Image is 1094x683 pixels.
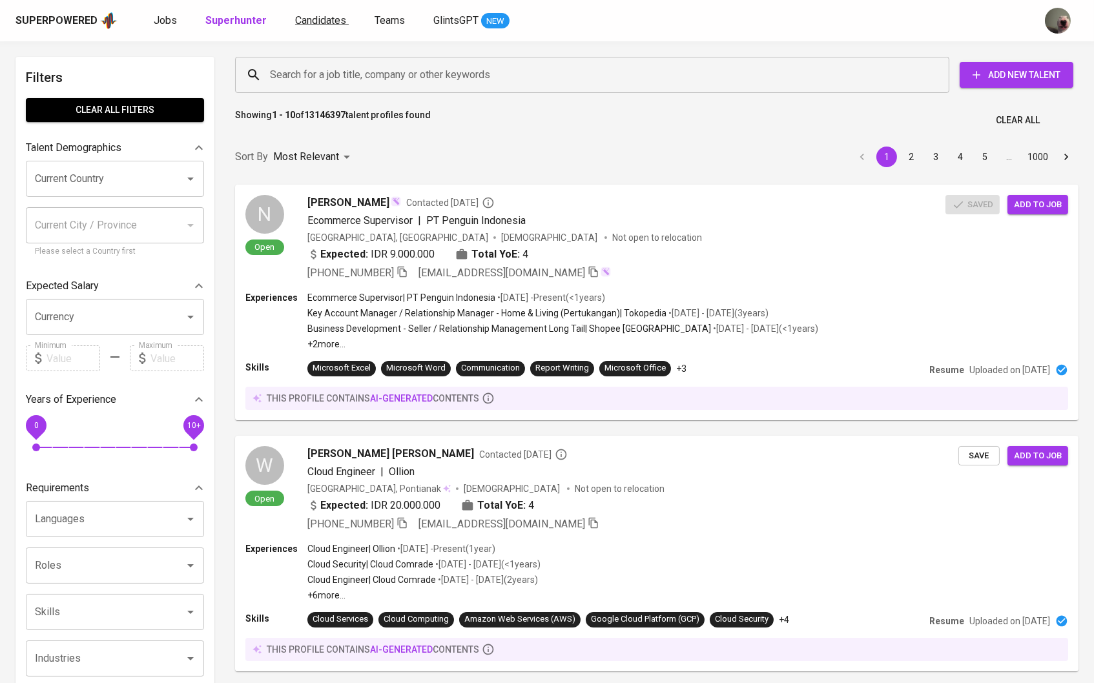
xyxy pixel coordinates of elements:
span: Contacted [DATE] [406,196,495,209]
button: Go to page 2 [901,147,922,167]
div: Requirements [26,475,204,501]
img: aji.muda@glints.com [1045,8,1071,34]
span: GlintsGPT [433,14,479,26]
span: Clear All [996,112,1040,128]
input: Value [46,345,100,371]
button: Open [181,510,200,528]
span: Open [250,241,280,252]
img: app logo [100,11,118,30]
b: 13146397 [304,110,346,120]
a: Teams [375,13,408,29]
div: Years of Experience [26,387,204,413]
span: Ecommerce Supervisor [307,214,413,227]
span: 4 [522,247,528,262]
span: [PHONE_NUMBER] [307,518,394,530]
p: Years of Experience [26,392,116,407]
svg: By Batam recruiter [482,196,495,209]
p: Uploaded on [DATE] [969,363,1050,376]
span: 10+ [187,421,200,430]
div: Talent Demographics [26,135,204,161]
div: Cloud Security [715,613,769,626]
p: • [DATE] - [DATE] ( <1 years ) [711,322,818,335]
span: [EMAIL_ADDRESS][DOMAIN_NAME] [418,267,585,279]
p: Key Account Manager / Relationship Manager - Home & Living (Pertukangan) | Tokopedia [307,307,666,320]
span: [EMAIL_ADDRESS][DOMAIN_NAME] [418,518,585,530]
p: Not open to relocation [612,231,702,244]
p: Business Development - Seller / Relationship Management Long Tail | Shopee [GEOGRAPHIC_DATA] [307,322,711,335]
button: Add to job [1007,195,1068,215]
p: • [DATE] - Present ( <1 years ) [495,291,605,304]
span: AI-generated [370,644,433,655]
div: Cloud Computing [384,613,449,626]
p: Ecommerce Supervisor | PT Penguin Indonesia [307,291,495,304]
span: Add to job [1014,198,1062,212]
div: [GEOGRAPHIC_DATA], [GEOGRAPHIC_DATA] [307,231,488,244]
span: [PERSON_NAME] [307,195,389,210]
p: • [DATE] - [DATE] ( 3 years ) [666,307,769,320]
button: Clear All filters [26,98,204,122]
p: Talent Demographics [26,140,121,156]
div: Most Relevant [273,145,355,169]
p: Expected Salary [26,278,99,294]
p: this profile contains contents [267,643,479,656]
span: Cloud Engineer [307,465,375,478]
p: Experiences [245,291,307,304]
div: Communication [461,362,520,374]
span: 0 [34,421,38,430]
span: Add New Talent [970,67,1063,83]
div: Superpowered [15,14,98,28]
button: Open [181,603,200,621]
p: • [DATE] - [DATE] ( 2 years ) [436,573,538,586]
p: Resume [929,615,964,627]
button: Open [181,308,200,326]
button: Go to page 3 [925,147,946,167]
button: Go to page 1000 [1024,147,1052,167]
a: WOpen[PERSON_NAME] [PERSON_NAME]Contacted [DATE]Cloud Engineer|Ollion[GEOGRAPHIC_DATA], Pontianak... [235,436,1079,671]
span: Ollion [389,465,415,478]
p: Uploaded on [DATE] [969,615,1050,627]
span: Open [250,493,280,504]
p: +2 more ... [307,338,818,351]
button: Clear All [991,108,1045,132]
span: | [418,213,421,229]
button: Add New Talent [960,62,1073,88]
span: Save [965,449,993,464]
span: Add to job [1014,449,1062,464]
div: N [245,195,284,234]
img: magic_wand.svg [601,267,611,277]
h6: Filters [26,67,204,88]
nav: pagination navigation [850,147,1079,167]
b: Expected: [320,247,368,262]
span: NEW [481,15,510,28]
span: Jobs [154,14,177,26]
div: Amazon Web Services (AWS) [464,613,575,626]
div: Cloud Services [313,613,368,626]
div: Expected Salary [26,273,204,299]
p: +3 [676,362,686,375]
button: Add to job [1007,446,1068,466]
div: Microsoft Word [386,362,446,374]
span: 4 [528,498,534,513]
span: PT Penguin Indonesia [426,214,526,227]
b: Superhunter [205,14,267,26]
b: Expected: [320,498,368,513]
p: +6 more ... [307,589,541,602]
span: Candidates [295,14,346,26]
button: Go to page 5 [975,147,995,167]
img: magic_wand.svg [391,196,401,207]
b: 1 - 10 [272,110,295,120]
p: Not open to relocation [575,482,665,495]
p: Resume [929,363,964,376]
p: this profile contains contents [267,392,479,405]
span: [DEMOGRAPHIC_DATA] [501,231,599,244]
p: Showing of talent profiles found [235,108,431,132]
div: [GEOGRAPHIC_DATA], Pontianak [307,482,451,495]
a: Jobs [154,13,180,29]
button: Open [181,170,200,188]
span: Contacted [DATE] [479,448,568,461]
span: Teams [375,14,405,26]
div: Microsoft Office [604,362,666,374]
button: Open [181,556,200,575]
p: Requirements [26,480,89,496]
p: Skills [245,361,307,374]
